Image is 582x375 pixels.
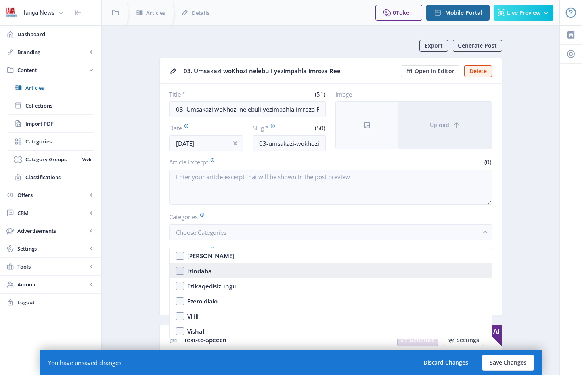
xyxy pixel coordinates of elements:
button: Save Changes [482,355,534,371]
label: Slug [253,124,286,132]
button: Live Preview [494,5,553,21]
label: Title [169,90,245,98]
span: Import PDF [25,120,94,128]
span: Articles [25,84,94,92]
div: 03. Umsakazi woKhozi nelebuli yezimpahla imroza Ree [184,65,396,77]
span: Categories [25,137,94,145]
span: Content [17,66,87,74]
a: Collections [8,97,94,114]
button: Mobile Portal [426,5,490,21]
input: Type Article Title ... [169,101,326,117]
button: Generate Post [453,40,502,52]
button: Settings [443,334,484,346]
div: [PERSON_NAME] [187,251,234,261]
div: You have unsaved changes [48,359,121,367]
span: Collections [25,102,94,110]
a: Import PDF [8,115,94,132]
div: Ilanga News [22,4,55,21]
button: 0Token [375,5,422,21]
a: Classifications [8,168,94,186]
span: Category Groups [25,155,80,163]
button: Open in Editor [401,65,459,77]
span: Export [425,43,443,49]
nb-badge: Web [80,155,94,163]
span: (0) [483,158,492,166]
div: Ezikaqedisizungu [187,281,236,291]
a: New page [438,334,484,346]
div: Vishal [187,327,204,336]
span: CRM [17,209,87,217]
a: New page [392,334,438,346]
span: Open in Editor [415,68,454,74]
span: Settings [457,337,479,343]
span: Settings [17,245,87,253]
span: Branding [17,48,87,56]
span: Generate [410,337,435,343]
label: Article Excerpt [169,158,327,166]
span: Advertisements [17,227,87,235]
span: Offers [17,191,87,199]
div: Izindaba [187,266,212,276]
span: Dashboard [17,30,95,38]
span: Classifications [25,173,94,181]
span: Tools [17,263,87,271]
span: (51) [314,90,326,98]
span: Articles [146,9,165,17]
img: 6e32966d-d278-493e-af78-9af65f0c2223.png [5,6,17,19]
span: Logout [17,298,95,306]
span: Mobile Portal [445,10,482,16]
span: Live Preview [507,10,540,16]
label: Date [169,124,237,132]
span: Account [17,280,87,288]
a: Category GroupsWeb [8,151,94,168]
span: Choose Categories [176,228,226,236]
a: Articles [8,79,94,97]
span: Text-to-Speech [184,336,226,344]
div: Vilili [187,311,199,321]
span: Details [192,9,209,17]
label: Image [335,90,486,98]
button: Generate [397,334,438,346]
button: Choose Categories [169,224,492,240]
span: Upload [430,122,449,128]
span: Token [396,9,413,16]
button: Export [419,40,448,52]
span: Generate Post [458,43,497,49]
label: Classifications [169,247,486,255]
span: (50) [314,124,326,132]
button: Discard Changes [416,355,476,371]
a: Categories [8,133,94,150]
button: info [227,135,243,151]
label: Categories [169,213,486,221]
input: Publishing Date [169,135,243,151]
div: Ezemidlalo [187,296,218,306]
button: Upload [398,102,492,149]
button: Delete [464,65,492,77]
nb-icon: info [231,139,239,147]
input: this-is-how-a-slug-looks-like [253,135,326,151]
